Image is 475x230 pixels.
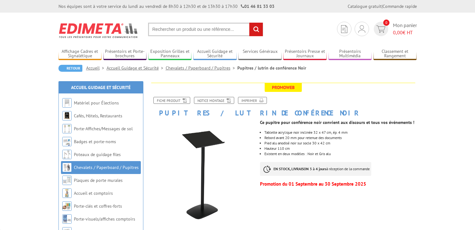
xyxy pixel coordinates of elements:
span: 0 [383,20,389,26]
a: Présentoirs Presse et Journaux [283,49,327,59]
a: devis rapide 0 Mon panier 0,00€ HT [372,22,417,36]
span: € HT [393,29,417,36]
p: Ce pupitre pour conférence noir convient aux discours et tous vos événements ! [260,121,417,124]
a: Accueil Guidage et Sécurité [107,65,166,71]
a: Accueil [86,65,107,71]
img: Matériel pour Élections [62,98,72,108]
span: 0,00 [393,29,403,36]
div: | [348,3,417,9]
a: Présentoirs Multimédia [329,49,372,59]
strong: 01 46 81 33 03 [241,3,274,9]
a: Retour [58,65,82,72]
li: Existent en deux modèles : Noir et Gris alu [264,152,417,156]
img: Poteaux de guidage files [62,150,72,159]
img: Plaques de porte murales [62,176,72,185]
img: devis rapide [358,25,365,33]
div: Nos équipes sont à votre service du lundi au vendredi de 8h30 à 12h30 et de 13h30 à 17h30 [58,3,274,9]
a: Plaques de porte murales [74,177,123,183]
a: Accueil et comptoirs [74,190,113,196]
li: Tablette acrylique noir inclinée 32 x 47 cm, ép. 4 mm [264,131,417,134]
img: Accueil et comptoirs [62,188,72,198]
a: Commande rapide [383,3,417,9]
input: Rechercher un produit ou une référence... [148,23,263,36]
a: Exposition Grilles et Panneaux [148,49,192,59]
a: Fiche produit [153,97,190,104]
a: Services Généraux [238,49,282,59]
span: Promoweb [265,83,302,92]
a: Cafés, Hôtels, Restaurants [74,113,122,119]
p: à réception de la commande [260,162,371,176]
li: Hauteur 110 cm [264,147,417,150]
a: Affichage Cadres et Signalétique [58,49,102,59]
li: Pupitres / lutrin de conférence Noir [237,65,306,71]
a: Notice Montage [194,97,234,104]
img: devis rapide [376,25,385,33]
a: Chevalets / Paperboard / Pupitres [74,165,139,170]
a: Badges et porte-noms [74,139,116,144]
a: Porte-visuels/affiches comptoirs [74,216,135,222]
a: Porte-Affiches/Messages de sol [74,126,133,132]
strong: EN STOCK, LIVRAISON 3 à 4 jours [273,166,326,171]
img: Edimeta [58,19,139,42]
img: pupitre_noir_face_sans_anneaux.jpg [150,120,256,226]
a: Classement et Rangement [373,49,417,59]
a: Porte-clés et coffres-forts [74,203,122,209]
img: Cafés, Hôtels, Restaurants [62,111,72,121]
a: Accueil Guidage et Sécurité [71,85,130,90]
img: Porte-clés et coffres-forts [62,201,72,211]
img: Badges et porte-noms [62,137,72,146]
a: Imprimer [238,97,267,104]
img: Porte-Affiches/Messages de sol [62,124,72,133]
a: Chevalets / Paperboard / Pupitres [166,65,237,71]
img: Chevalets / Paperboard / Pupitres [62,163,72,172]
li: Pied alu anodisé noir sur socle 30 x 42 cm [264,141,417,145]
a: Présentoirs et Porte-brochures [103,49,147,59]
a: Catalogue gratuit [348,3,382,9]
img: devis rapide [341,25,347,33]
a: Accueil Guidage et Sécurité [193,49,237,59]
li: Rebord avant 20 mm pour retenue des documents [264,136,417,140]
a: Matériel pour Élections [74,100,119,106]
span: Mon panier [393,22,417,36]
img: Porte-visuels/affiches comptoirs [62,214,72,224]
a: Poteaux de guidage files [74,152,121,157]
p: Promotion du 01 Septembre au 30 Septembre 2025 [260,182,417,186]
input: rechercher [249,23,263,36]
